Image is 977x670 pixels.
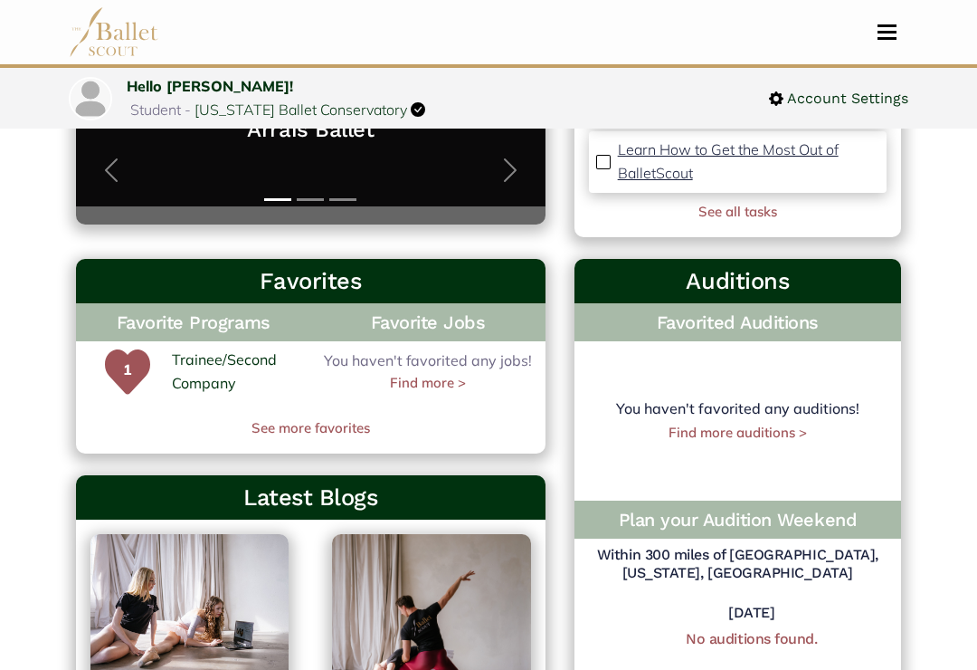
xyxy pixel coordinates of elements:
h5: [DATE] [651,605,852,624]
a: [US_STATE] Ballet Conservatory [194,100,407,119]
button: Slide 2 [297,190,324,211]
h5: No auditions found. [651,631,852,650]
p: Learn How to Get the Most Out of BalletScout [618,141,839,183]
button: Slide 3 [329,190,356,211]
div: You haven't favorited any jobs! [310,349,545,395]
a: Account Settings [769,87,908,110]
span: Student [130,100,181,119]
span: Account Settings [783,87,908,110]
h4: Favorite Programs [76,304,310,342]
p: 1 [105,359,150,405]
a: Trainee/Second Company [172,349,303,396]
a: Find more > [390,373,466,395]
button: Toggle navigation [866,24,908,41]
span: - [185,100,191,119]
a: Arrais Ballet [94,117,527,145]
img: profile picture [71,79,110,119]
a: Hello [PERSON_NAME]! [127,77,293,95]
img: heart-green.svg [105,350,150,396]
a: Learn How to Get the Most Out of BalletScout [618,139,879,186]
h5: Within 300 miles of [GEOGRAPHIC_DATA], [US_STATE], [GEOGRAPHIC_DATA] [574,547,901,585]
button: Slide 1 [264,190,291,211]
p: You haven't favorited any auditions! [574,398,901,422]
h4: Favorited Auditions [589,311,887,335]
h4: Plan your Audition Weekend [589,509,887,532]
a: Find more auditions > [669,425,807,442]
a: See all tasks [698,204,777,221]
h3: Auditions [589,267,887,297]
h3: Latest Blogs [90,483,531,513]
h4: Favorite Jobs [310,304,545,342]
h3: Favorites [90,267,531,297]
a: See more favorites [76,418,545,440]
